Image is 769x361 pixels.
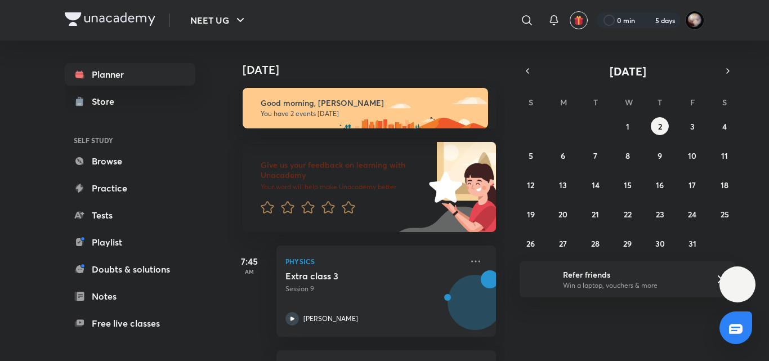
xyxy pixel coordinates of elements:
[554,205,572,223] button: October 20, 2025
[261,98,478,108] h6: Good morning, [PERSON_NAME]
[522,146,540,164] button: October 5, 2025
[651,117,669,135] button: October 2, 2025
[65,312,195,335] a: Free live classes
[688,180,696,190] abbr: October 17, 2025
[716,146,734,164] button: October 11, 2025
[683,117,701,135] button: October 3, 2025
[65,258,195,280] a: Doubts & solutions
[690,97,695,108] abbr: Friday
[554,146,572,164] button: October 6, 2025
[625,97,633,108] abbr: Wednesday
[591,238,600,249] abbr: October 28, 2025
[570,11,588,29] button: avatar
[587,205,605,223] button: October 21, 2025
[527,209,535,220] abbr: October 19, 2025
[656,180,664,190] abbr: October 16, 2025
[65,90,195,113] a: Store
[656,209,664,220] abbr: October 23, 2025
[683,146,701,164] button: October 10, 2025
[716,117,734,135] button: October 4, 2025
[626,121,629,132] abbr: October 1, 2025
[522,205,540,223] button: October 19, 2025
[529,268,551,291] img: referral
[227,268,272,275] p: AM
[522,176,540,194] button: October 12, 2025
[563,280,701,291] p: Win a laptop, vouchers & more
[587,146,605,164] button: October 7, 2025
[690,121,695,132] abbr: October 3, 2025
[716,205,734,223] button: October 25, 2025
[65,12,155,26] img: Company Logo
[619,176,637,194] button: October 15, 2025
[65,150,195,172] a: Browse
[526,238,535,249] abbr: October 26, 2025
[658,97,662,108] abbr: Thursday
[285,255,462,268] p: Physics
[65,63,195,86] a: Planner
[558,209,567,220] abbr: October 20, 2025
[593,97,598,108] abbr: Tuesday
[683,205,701,223] button: October 24, 2025
[261,160,425,180] h6: Give us your feedback on learning with Unacademy
[563,269,701,280] h6: Refer friends
[619,146,637,164] button: October 8, 2025
[688,150,696,161] abbr: October 10, 2025
[619,234,637,252] button: October 29, 2025
[619,205,637,223] button: October 22, 2025
[722,121,727,132] abbr: October 4, 2025
[261,182,425,191] p: Your word will help make Unacademy better
[574,15,584,25] img: avatar
[303,314,358,324] p: [PERSON_NAME]
[285,284,462,294] p: Session 9
[587,176,605,194] button: October 14, 2025
[688,209,696,220] abbr: October 24, 2025
[391,142,496,232] img: feedback_image
[683,234,701,252] button: October 31, 2025
[285,270,426,282] h5: Extra class 3
[721,150,728,161] abbr: October 11, 2025
[92,95,121,108] div: Store
[243,88,488,128] img: morning
[65,12,155,29] a: Company Logo
[623,238,632,249] abbr: October 29, 2025
[716,176,734,194] button: October 18, 2025
[261,109,478,118] p: You have 2 events [DATE]
[685,11,704,30] img: Swarit
[65,231,195,253] a: Playlist
[625,150,630,161] abbr: October 8, 2025
[658,121,662,132] abbr: October 2, 2025
[587,234,605,252] button: October 28, 2025
[535,63,720,79] button: [DATE]
[243,63,507,77] h4: [DATE]
[655,238,665,249] abbr: October 30, 2025
[683,176,701,194] button: October 17, 2025
[448,281,502,335] img: Avatar
[560,97,567,108] abbr: Monday
[527,180,534,190] abbr: October 12, 2025
[65,177,195,199] a: Practice
[554,176,572,194] button: October 13, 2025
[619,117,637,135] button: October 1, 2025
[559,180,567,190] abbr: October 13, 2025
[592,209,599,220] abbr: October 21, 2025
[529,150,533,161] abbr: October 5, 2025
[554,234,572,252] button: October 27, 2025
[642,15,653,26] img: streak
[227,255,272,268] h5: 7:45
[522,234,540,252] button: October 26, 2025
[561,150,565,161] abbr: October 6, 2025
[624,209,632,220] abbr: October 22, 2025
[184,9,254,32] button: NEET UG
[610,64,646,79] span: [DATE]
[651,234,669,252] button: October 30, 2025
[559,238,567,249] abbr: October 27, 2025
[721,209,729,220] abbr: October 25, 2025
[688,238,696,249] abbr: October 31, 2025
[721,180,728,190] abbr: October 18, 2025
[624,180,632,190] abbr: October 15, 2025
[651,146,669,164] button: October 9, 2025
[722,97,727,108] abbr: Saturday
[65,204,195,226] a: Tests
[731,278,744,291] img: ttu
[592,180,600,190] abbr: October 14, 2025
